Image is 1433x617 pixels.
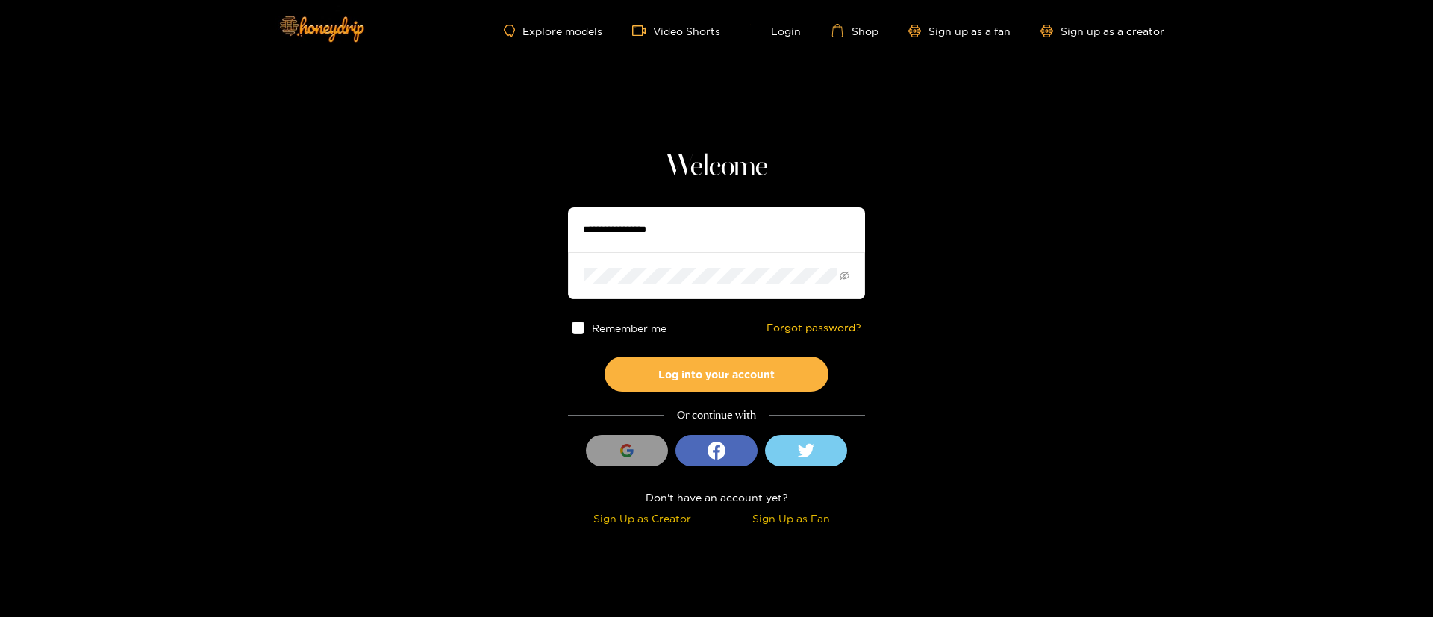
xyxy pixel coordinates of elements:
div: Sign Up as Fan [720,510,861,527]
a: Video Shorts [632,24,720,37]
div: Or continue with [568,407,865,424]
button: Log into your account [605,357,828,392]
a: Shop [831,24,878,37]
div: Sign Up as Creator [572,510,713,527]
span: video-camera [632,24,653,37]
span: eye-invisible [840,271,849,281]
a: Explore models [504,25,602,37]
a: Sign up as a fan [908,25,1011,37]
a: Sign up as a creator [1040,25,1164,37]
h1: Welcome [568,149,865,185]
a: Login [750,24,801,37]
div: Don't have an account yet? [568,489,865,506]
span: Remember me [592,322,666,333]
a: Forgot password? [767,322,861,334]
